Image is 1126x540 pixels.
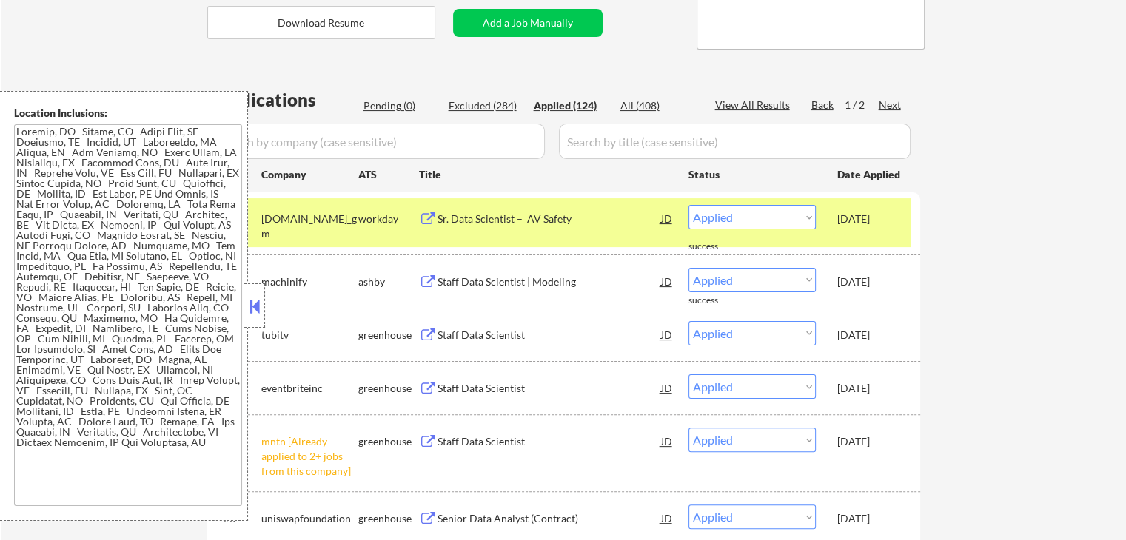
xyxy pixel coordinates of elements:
div: [DATE] [837,212,902,226]
input: Search by title (case sensitive) [559,124,911,159]
div: JD [660,504,674,531]
div: greenhouse [358,511,419,526]
div: JD [660,374,674,401]
div: Staff Data Scientist [438,434,661,449]
div: 1 / 2 [845,98,879,112]
div: Applied (124) [534,98,608,113]
div: Company [261,167,358,182]
div: [DOMAIN_NAME]_gm [261,212,358,240]
div: machinify [261,274,358,289]
div: Pending (0) [363,98,438,113]
div: Location Inclusions: [14,106,242,121]
div: Next [879,98,902,112]
button: Download Resume [207,6,435,39]
div: [DATE] [837,381,902,396]
div: greenhouse [358,328,419,342]
div: JD [660,268,674,294]
div: success [688,294,748,307]
div: Staff Data Scientist | Modeling [438,274,661,289]
div: Applications [212,91,358,109]
div: JD [660,321,674,348]
div: ATS [358,167,419,182]
div: Excluded (284) [449,98,523,113]
div: uniswapfoundation [261,511,358,526]
div: tubitv [261,328,358,342]
div: greenhouse [358,434,419,449]
div: mntn [Already applied to 2+ jobs from this company] [261,434,358,478]
div: Title [419,167,674,182]
div: Staff Data Scientist [438,328,661,342]
div: Sr. Data Scientist – AV Safety [438,212,661,226]
div: eventbriteinc [261,381,358,396]
div: [DATE] [837,511,902,526]
div: JD [660,205,674,232]
div: greenhouse [358,381,419,396]
div: [DATE] [837,274,902,289]
div: Status [688,161,816,187]
div: JD [660,428,674,454]
div: workday [358,212,419,226]
div: success [688,240,748,253]
div: ashby [358,274,419,289]
div: [DATE] [837,328,902,342]
button: Add a Job Manually [453,9,603,37]
div: Back [811,98,835,112]
div: All (408) [620,98,694,113]
input: Search by company (case sensitive) [212,124,545,159]
div: Senior Data Analyst (Contract) [438,511,661,526]
div: [DATE] [837,434,902,449]
div: Date Applied [837,167,902,182]
div: View All Results [715,98,794,112]
div: Staff Data Scientist [438,381,661,396]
